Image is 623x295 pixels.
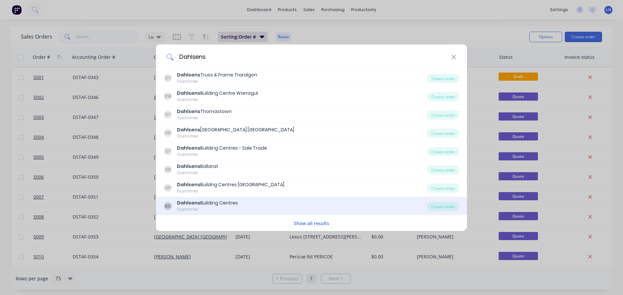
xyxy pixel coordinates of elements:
[427,129,459,138] div: Create order
[177,170,218,176] div: Customer
[177,72,200,78] b: Dahlsens
[292,220,331,227] button: Show all results
[177,206,238,212] div: Customer
[177,90,200,96] b: Dahlsens
[177,163,218,170] div: Ballarat
[427,92,459,101] div: Create order
[427,165,459,174] div: Create order
[164,92,172,100] div: DW
[427,147,459,156] div: Create order
[177,97,258,103] div: Customer
[177,126,294,133] div: [GEOGRAPHIC_DATA] [GEOGRAPHIC_DATA]
[177,115,232,121] div: Customer
[177,181,200,188] b: Dahlsens
[177,90,258,97] div: Building Centre Warragul
[164,202,172,210] div: DC
[427,74,459,83] div: Create order
[177,108,232,115] div: Thomastown
[177,126,200,133] b: Dahlsens
[177,133,294,139] div: Customer
[177,78,257,84] div: Customer
[164,147,172,155] div: DT
[177,145,200,151] b: Dahlsens
[164,166,172,173] div: DB
[177,188,284,194] div: Customer
[164,184,172,192] div: DP
[164,129,172,137] div: DB
[177,181,284,188] div: Buildng Centres [GEOGRAPHIC_DATA]
[427,110,459,120] div: Create order
[177,200,238,206] div: Building Centres
[177,200,200,206] b: Dahlsens
[177,145,267,152] div: Building Centres - Sale Trade
[427,202,459,211] div: Create order
[177,152,267,157] div: Customer
[177,108,200,115] b: Dahlsens
[177,72,257,78] div: Truss & Frame Traralgon
[164,111,172,119] div: DT
[174,44,451,69] input: Enter a customer name to create a new order...
[427,184,459,193] div: Create order
[177,163,200,170] b: Dahlsens
[164,74,172,82] div: DT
